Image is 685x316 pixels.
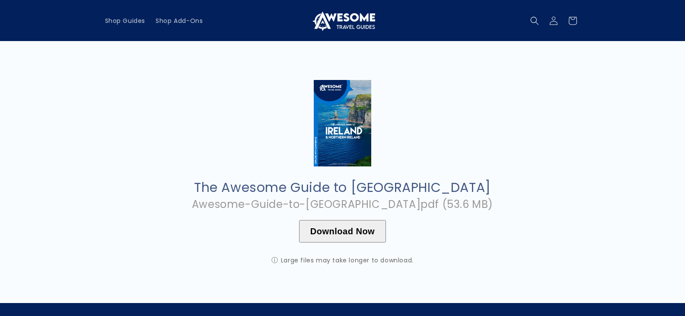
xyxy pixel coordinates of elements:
[310,10,375,31] img: Awesome Travel Guides
[271,256,278,264] span: ⓘ
[156,17,203,25] span: Shop Add-Ons
[299,220,386,243] button: Download Now
[307,7,378,34] a: Awesome Travel Guides
[314,80,371,166] img: Cover_Large_-_Ireland.jpg
[100,12,151,30] a: Shop Guides
[525,11,544,30] summary: Search
[105,17,146,25] span: Shop Guides
[150,12,208,30] a: Shop Add-Ons
[256,256,429,264] div: Large files may take longer to download.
